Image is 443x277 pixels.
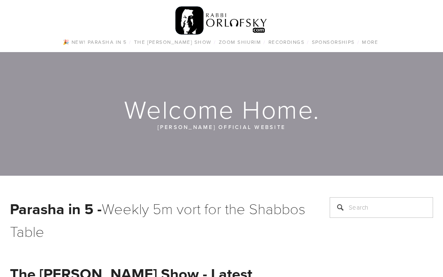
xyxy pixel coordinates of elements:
[359,37,381,48] a: More
[10,96,434,122] h1: Welcome Home.
[60,37,129,48] a: 🎉 NEW! Parasha in 5
[216,37,263,48] a: Zoom Shiurim
[10,198,102,220] strong: Parasha in 5 -
[309,37,357,48] a: Sponsorships
[357,38,359,45] span: /
[10,197,309,242] h1: Weekly 5m vort for the Shabbos Table
[263,38,266,45] span: /
[330,197,433,218] input: Search
[307,38,309,45] span: /
[129,38,131,45] span: /
[52,122,390,131] p: [PERSON_NAME] official website
[132,37,214,48] a: The [PERSON_NAME] Show
[175,5,268,37] img: RabbiOrlofsky.com
[214,38,216,45] span: /
[266,37,307,48] a: Recordings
